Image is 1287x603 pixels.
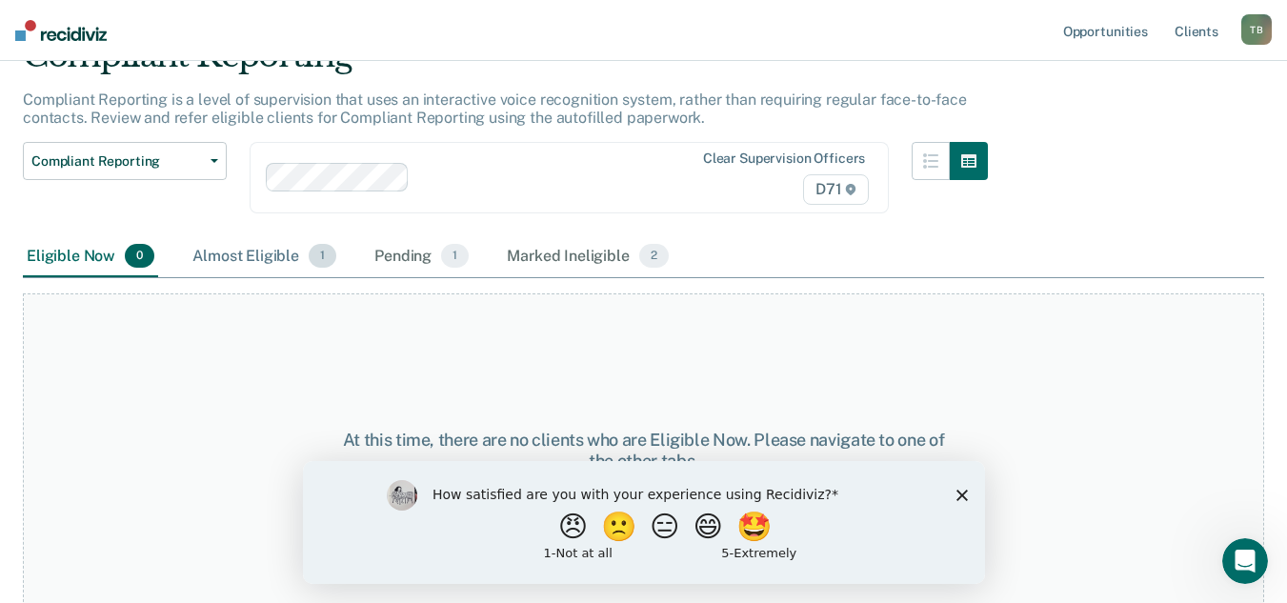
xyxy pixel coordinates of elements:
[23,142,227,180] button: Compliant Reporting
[309,244,336,269] span: 1
[703,151,865,167] div: Clear supervision officers
[1241,14,1272,45] button: TB
[803,174,869,205] span: D71
[441,244,469,269] span: 1
[23,36,988,90] div: Compliant Reporting
[125,244,154,269] span: 0
[23,90,967,127] p: Compliant Reporting is a level of supervision that uses an interactive voice recognition system, ...
[503,236,673,278] div: Marked Ineligible2
[15,20,107,41] img: Recidiviz
[303,461,985,584] iframe: Survey by Kim from Recidiviz
[1241,14,1272,45] div: T B
[333,430,954,471] div: At this time, there are no clients who are Eligible Now. Please navigate to one of the other tabs.
[31,153,203,170] span: Compliant Reporting
[189,236,340,278] div: Almost Eligible1
[371,236,473,278] div: Pending1
[1222,538,1268,584] iframe: Intercom live chat
[23,236,158,278] div: Eligible Now0
[639,244,669,269] span: 2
